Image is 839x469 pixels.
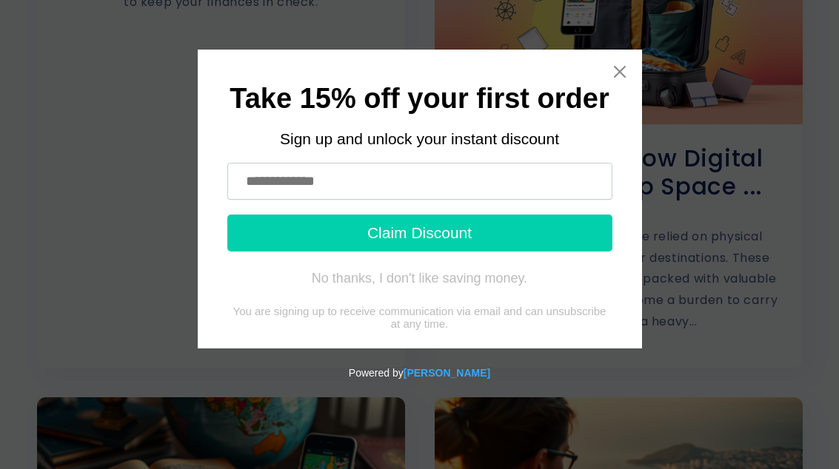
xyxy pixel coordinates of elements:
div: No thanks, I don't like saving money. [312,271,527,286]
h1: Take 15% off your first order [227,87,612,111]
div: Sign up and unlock your instant discount [227,130,612,148]
a: Powered by Tydal [404,367,490,379]
div: Powered by [6,348,833,397]
a: Close widget [612,64,627,79]
button: Claim Discount [227,215,612,252]
div: You are signing up to receive communication via email and can unsubscribe at any time. [227,305,612,330]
